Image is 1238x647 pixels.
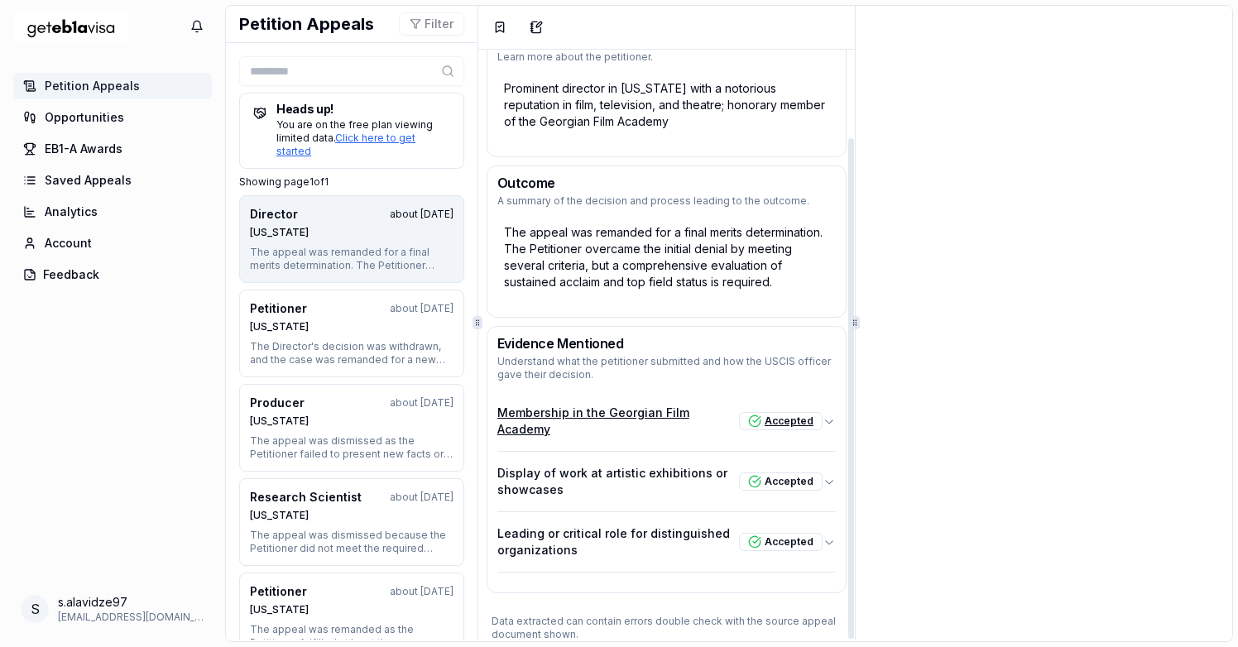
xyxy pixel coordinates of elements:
[390,302,453,315] div: about [DATE]
[497,74,836,137] div: Prominent director in [US_STATE] with a notorious reputation in film, television, and theatre; ho...
[739,412,823,430] div: Accepted
[58,611,205,624] span: [EMAIL_ADDRESS][DOMAIN_NAME]
[497,512,836,572] button: Leading or critical role for distinguished organizationsAccepted
[390,396,453,410] div: about [DATE]
[58,594,205,611] span: s.alavidze97
[250,583,307,600] div: Petitioner
[497,194,836,208] p: A summary of the decision and process leading to the outcome.
[497,465,739,498] p: Display of work at artistic exhibitions or showcases
[13,167,212,194] a: Saved Appeals
[390,585,453,598] div: about [DATE]
[497,452,836,511] button: Display of work at artistic exhibitions or showcasesAccepted
[239,93,464,169] a: Heads up! You are on the free plan viewing limited data.Click here to get started
[239,478,464,566] button: Research Scientistabout [DATE][US_STATE]The appeal was dismissed because the Petitioner did not m...
[239,195,464,283] button: Directorabout [DATE][US_STATE]The appeal was remanded for a final merits determination. The Petit...
[13,230,212,256] a: Account
[497,337,836,350] h3: Evidence Mentioned
[399,12,464,36] button: Filter
[497,391,836,451] button: Membership in the Georgian Film AcademyAccepted
[250,226,453,239] div: [US_STATE]
[13,261,212,288] button: Feedback
[253,118,450,158] div: You are on the free plan viewing limited data.
[45,235,92,252] span: Account
[497,355,836,381] p: Understand what the petitioner submitted and how the USCIS officer gave their decision.
[13,136,212,162] a: EB1-A Awards
[45,78,140,94] span: Petition Appeals
[497,218,836,297] div: The appeal was remanded for a final merits determination. The Petitioner overcame the initial den...
[497,176,836,189] h3: Outcome
[497,50,836,64] p: Learn more about the petitioner.
[390,208,453,221] div: about [DATE]
[13,104,212,131] a: Opportunities
[739,533,823,551] div: Accepted
[45,141,122,157] span: EB1-A Awards
[497,525,739,558] p: Leading or critical role for distinguished organizations
[250,415,453,428] div: [US_STATE]
[45,109,124,126] span: Opportunities
[13,6,129,48] a: Home Page
[253,103,450,115] h5: Heads up!
[250,529,453,555] div: The appeal was dismissed because the Petitioner did not meet the required criteria for extraordin...
[250,340,453,367] div: The Director's decision was withdrawn, and the case was remanded for a new decision. The Petition...
[45,172,132,189] span: Saved Appeals
[31,599,40,619] span: s
[250,489,362,506] div: Research Scientist
[13,199,212,225] a: Analytics
[250,434,453,461] div: The appeal was dismissed as the Petitioner failed to present new facts or demonstrate any legal o...
[250,603,453,616] div: [US_STATE]
[250,246,453,272] div: The appeal was remanded for a final merits determination. The Petitioner overcame the initial den...
[13,73,212,99] a: Petition Appeals
[239,175,464,189] p: Showing page 1 of 1
[250,300,307,317] div: Petitioner
[250,320,453,333] div: [US_STATE]
[276,132,415,157] a: Click here to get started
[390,491,453,504] div: about [DATE]
[239,12,374,36] h1: Petition Appeals
[497,405,739,438] p: Membership in the Georgian Film Academy
[250,206,298,223] div: Director
[739,472,823,491] div: Accepted
[239,290,464,377] button: Petitionerabout [DATE][US_STATE]The Director's decision was withdrawn, and the case was remanded ...
[239,384,464,472] button: Producerabout [DATE][US_STATE]The appeal was dismissed as the Petitioner failed to present new fa...
[250,395,305,411] div: Producer
[45,204,98,220] span: Analytics
[13,6,129,48] img: geteb1avisa logo
[250,509,453,522] div: [US_STATE]
[13,587,212,630] button: Open your profile menu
